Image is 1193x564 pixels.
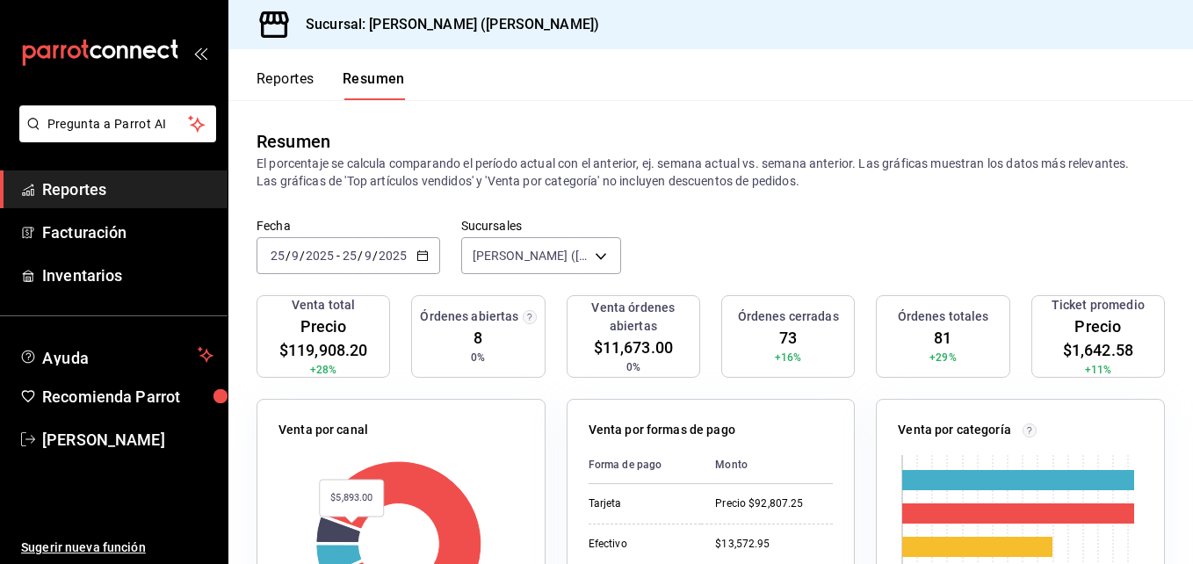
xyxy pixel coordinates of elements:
span: 73 [779,326,797,350]
input: ---- [305,249,335,263]
span: / [286,249,291,263]
font: Sugerir nueva función [21,540,146,554]
font: Reportes [42,180,106,199]
input: -- [291,249,300,263]
input: ---- [378,249,408,263]
span: - [336,249,340,263]
span: [PERSON_NAME] ([PERSON_NAME]) [473,247,589,264]
span: Precio $1,642.58 [1039,315,1157,362]
input: -- [270,249,286,263]
span: / [300,249,305,263]
button: open_drawer_menu [193,46,207,60]
span: +28% [310,362,337,378]
button: Resumen [343,70,405,100]
label: Sucursales [461,220,621,232]
span: $11,673.00 [594,336,673,359]
div: Precio $92,807.25 [715,496,833,511]
button: Pregunta a Parrot AI [19,105,216,142]
div: Resumen [257,128,330,155]
font: Facturación [42,223,127,242]
span: 8 [474,326,482,350]
h3: Sucursal: [PERSON_NAME] ([PERSON_NAME]) [292,14,599,35]
input: -- [342,249,358,263]
a: Pregunta a Parrot AI [12,127,216,146]
span: Ayuda [42,344,191,365]
p: Venta por formas de pago [589,421,735,439]
label: Fecha [257,220,440,232]
font: Inventarios [42,266,122,285]
input: -- [364,249,372,263]
p: El porcentaje se calcula comparando el período actual con el anterior, ej. semana actual vs. sema... [257,155,1165,190]
th: Forma de pago [589,446,702,484]
span: +11% [1085,362,1112,378]
span: +29% [929,350,957,365]
div: Tarjeta [589,496,688,511]
span: Precio $119,908.20 [264,315,382,362]
p: Venta por canal [278,421,368,439]
span: +16% [775,350,802,365]
span: / [372,249,378,263]
th: Monto [701,446,833,484]
div: Pestañas de navegación [257,70,405,100]
span: 0% [626,359,640,375]
h3: Órdenes cerradas [738,307,839,326]
div: $13,572.95 [715,537,833,552]
h3: Venta total [292,296,355,315]
h3: Venta órdenes abiertas [575,299,692,336]
div: Efectivo [589,537,688,552]
span: Pregunta a Parrot AI [47,115,189,134]
font: Recomienda Parrot [42,387,180,406]
h3: Ticket promedio [1052,296,1145,315]
p: Venta por categoría [898,421,1011,439]
h3: Órdenes totales [898,307,989,326]
span: 0% [471,350,485,365]
font: Reportes [257,70,315,88]
font: [PERSON_NAME] [42,430,165,449]
h3: Órdenes abiertas [420,307,518,326]
span: / [358,249,363,263]
span: 81 [934,326,951,350]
